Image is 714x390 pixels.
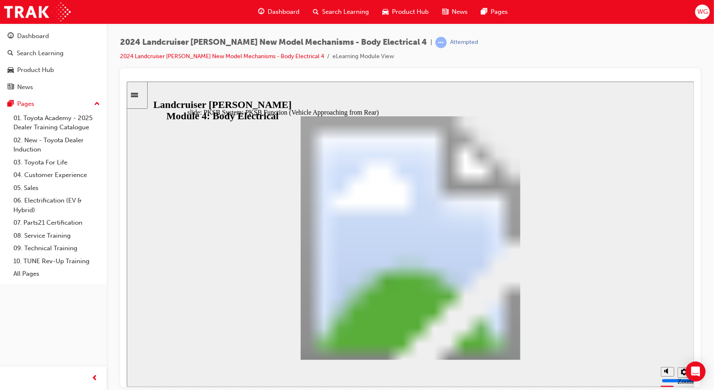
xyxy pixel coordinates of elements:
span: pages-icon [8,100,14,108]
span: News [452,7,468,17]
a: 09. Technical Training [10,242,103,255]
div: Open Intercom Messenger [686,362,706,382]
span: Pages [491,7,508,17]
a: Search Learning [3,46,103,61]
span: news-icon [442,7,448,17]
div: Attempted [450,38,478,46]
button: Pages [3,96,103,112]
span: WG [697,7,708,17]
span: guage-icon [258,7,264,17]
a: 2024 Landcruiser [PERSON_NAME] New Model Mechanisms - Body Electrical 4 [120,53,324,60]
a: 06. Electrification (EV & Hybrid) [10,194,103,216]
img: Trak [4,3,71,21]
a: 03. Toyota For Life [10,156,103,169]
a: 10. TUNE Rev-Up Training [10,255,103,268]
a: All Pages [10,267,103,280]
span: car-icon [8,67,14,74]
a: Dashboard [3,28,103,44]
a: 02. New - Toyota Dealer Induction [10,134,103,156]
a: 07. Parts21 Certification [10,216,103,229]
span: prev-icon [92,373,98,384]
button: Mute (Ctrl+Alt+M) [534,285,548,295]
div: News [17,82,33,92]
a: news-iconNews [435,3,474,21]
a: guage-iconDashboard [251,3,306,21]
button: DashboardSearch LearningProduct HubNews [3,27,103,96]
a: car-iconProduct Hub [376,3,435,21]
a: News [3,80,103,95]
a: pages-iconPages [474,3,514,21]
button: WG [695,5,710,19]
div: Dashboard [17,31,49,41]
span: search-icon [8,50,13,57]
span: news-icon [8,84,14,91]
div: Pages [17,99,34,109]
a: 05. Sales [10,182,103,195]
input: volume [535,296,589,303]
span: | [430,38,432,47]
a: 08. Service Training [10,229,103,242]
a: 01. Toyota Academy - 2025 Dealer Training Catalogue [10,112,103,134]
a: 04. Customer Experience [10,169,103,182]
span: 2024 Landcruiser [PERSON_NAME] New Model Mechanisms - Body Electrical 4 [120,38,427,47]
li: eLearning Module View [333,52,394,62]
a: search-iconSearch Learning [306,3,376,21]
span: up-icon [94,99,100,110]
span: learningRecordVerb_ATTEMPT-icon [435,37,447,48]
div: Product Hub [17,65,54,75]
label: Zoom to fit [551,296,567,318]
span: Product Hub [392,7,429,17]
span: search-icon [313,7,319,17]
div: Search Learning [17,49,64,58]
span: guage-icon [8,33,14,40]
span: Dashboard [268,7,299,17]
button: Settings [551,286,564,296]
span: pages-icon [481,7,487,17]
span: car-icon [382,7,389,17]
a: Product Hub [3,62,103,78]
div: misc controls [530,278,563,305]
span: Search Learning [322,7,369,17]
